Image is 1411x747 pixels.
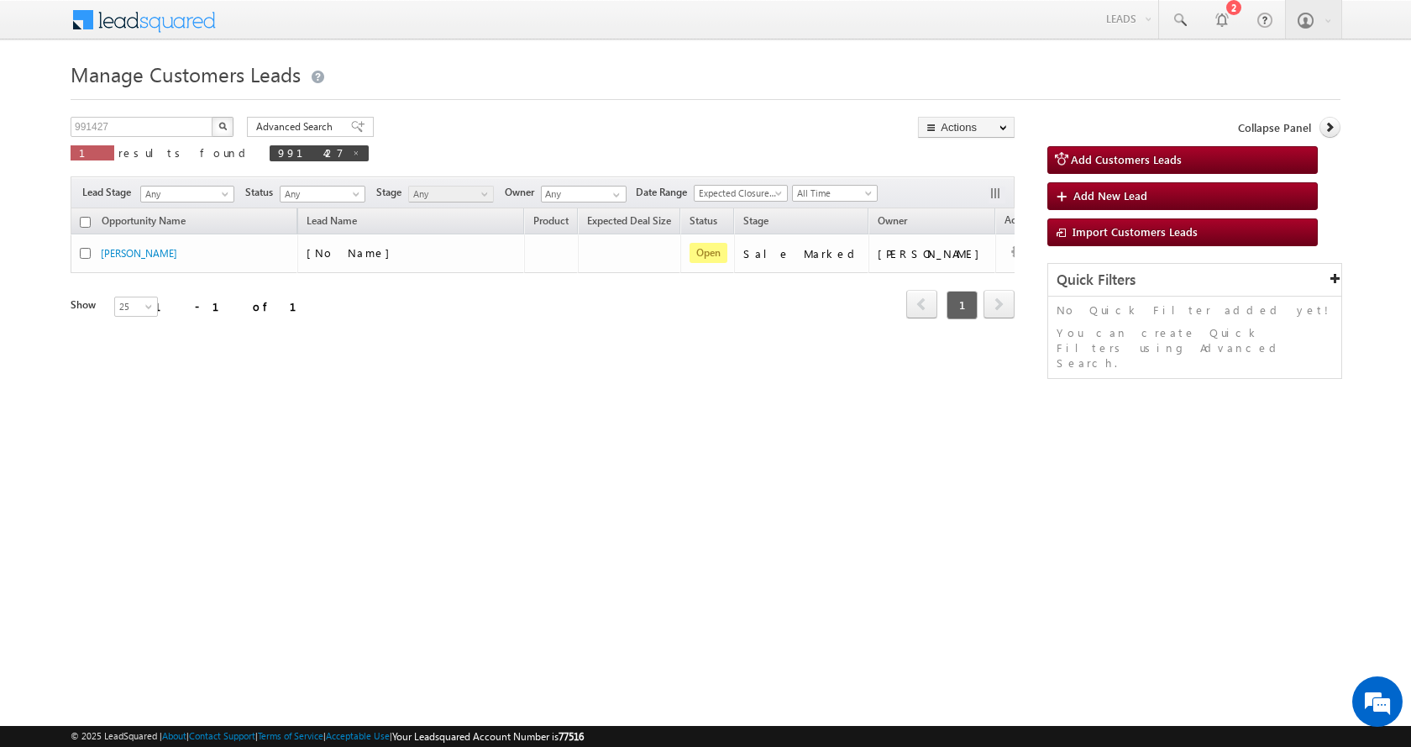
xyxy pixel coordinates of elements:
span: Add New Lead [1073,188,1147,203]
span: Status [245,185,280,200]
span: 991427 [278,145,344,160]
a: Opportunity Name [93,212,194,234]
span: Open [690,243,727,263]
span: results found [118,145,252,160]
a: [PERSON_NAME] [101,247,177,260]
span: Product [533,214,569,227]
span: Opportunity Name [102,214,186,227]
span: Collapse Panel [1238,120,1311,135]
span: Manage Customers Leads [71,60,301,87]
span: All Time [793,186,873,201]
span: prev [906,290,937,318]
a: Acceptable Use [326,730,390,741]
span: 1 [79,145,106,160]
a: About [162,730,186,741]
p: You can create Quick Filters using Advanced Search. [1057,325,1333,371]
a: Show All Items [604,187,625,203]
span: next [984,290,1015,318]
span: 77516 [559,730,584,743]
span: [No Name] [307,245,398,260]
span: 25 [115,299,160,314]
p: No Quick Filter added yet! [1057,302,1333,318]
span: Any [281,187,360,202]
span: © 2025 LeadSquared | | | | | [71,729,584,744]
span: Actions [996,211,1046,233]
a: Expected Closure Date [694,185,788,202]
div: 1 - 1 of 1 [155,297,317,316]
span: Advanced Search [256,119,338,134]
span: Add Customers Leads [1071,152,1182,166]
span: Any [409,187,489,202]
span: Owner [505,185,541,200]
span: Your Leadsquared Account Number is [392,730,584,743]
a: All Time [792,185,878,202]
img: Search [218,122,227,130]
a: Any [408,186,494,203]
a: prev [906,292,937,318]
span: Date Range [636,185,694,200]
a: Expected Deal Size [579,212,679,234]
a: Any [280,186,365,203]
span: Stage [376,185,408,200]
a: Contact Support [189,730,255,741]
span: Any [141,187,228,202]
a: Any [140,186,234,203]
span: 1 [947,291,978,319]
input: Type to Search [541,186,627,203]
a: Terms of Service [258,730,323,741]
button: Actions [918,117,1015,138]
div: Sale Marked [743,246,861,261]
a: Status [681,212,726,234]
span: Lead Stage [82,185,138,200]
div: [PERSON_NAME] [878,246,988,261]
span: Owner [878,214,907,227]
span: Expected Closure Date [695,186,782,201]
a: Stage [735,212,777,234]
span: Import Customers Leads [1073,224,1198,239]
div: Show [71,297,101,313]
span: Expected Deal Size [587,214,671,227]
input: Check all records [80,217,91,228]
span: Stage [743,214,768,227]
span: Lead Name [298,212,365,234]
a: 25 [114,297,158,317]
div: Quick Filters [1048,264,1341,297]
a: next [984,292,1015,318]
